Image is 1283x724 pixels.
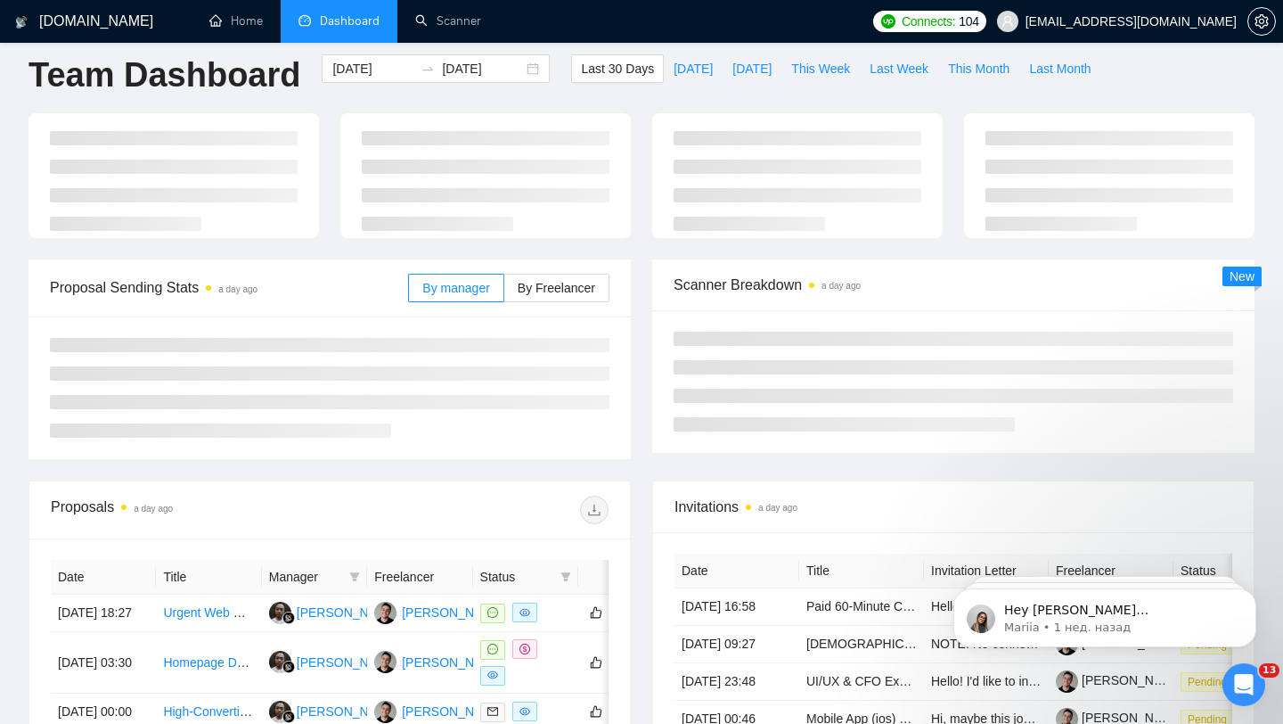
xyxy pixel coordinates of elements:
span: This Week [791,59,850,78]
span: Proposal Sending Stats [50,276,408,299]
img: gigradar-bm.png [282,711,295,723]
span: filter [349,572,360,582]
span: like [590,704,602,719]
time: a day ago [758,503,797,513]
a: Urgent Web Designer Needed for Creator Economy Startup [163,605,492,620]
div: [PERSON_NAME] [402,603,504,622]
time: a day ago [218,284,257,294]
span: dashboard [298,14,311,27]
img: TO [374,651,396,673]
td: Native Speakers of Tamil – Talent Bench for Future Managed Services Recording Projects [799,626,924,663]
div: [PERSON_NAME] [402,702,504,721]
span: message [487,644,498,654]
td: [DATE] 18:27 [51,595,156,632]
span: [DATE] [732,59,772,78]
a: searchScanner [415,13,481,29]
span: filter [557,564,575,590]
button: [DATE] [664,54,723,83]
span: dollar [519,644,530,654]
span: setting [1248,14,1275,29]
span: to [421,62,435,76]
span: 104 [959,12,978,31]
span: This Month [948,59,1009,78]
span: By manager [422,281,489,295]
a: TO[PERSON_NAME] [374,605,504,619]
img: WW [269,602,291,624]
div: [PERSON_NAME] [297,702,399,721]
td: Homepage Design in Figma (UX/UI Expert Needed) [156,632,261,694]
span: mail [487,706,498,717]
span: swap-right [421,62,435,76]
span: filter [346,564,364,590]
input: Start date [332,59,413,78]
a: Homepage Design in [GEOGRAPHIC_DATA] (UX/UI Expert Needed) [163,655,544,670]
h1: Team Dashboard [29,54,300,96]
button: [DATE] [723,54,781,83]
td: [DATE] 23:48 [674,663,799,701]
a: TO[PERSON_NAME] [374,703,504,718]
span: Connects: [902,12,955,31]
a: homeHome [209,13,263,29]
img: TO [374,701,396,723]
div: [PERSON_NAME] [402,653,504,672]
th: Title [156,560,261,595]
img: gigradar-bm.png [282,612,295,624]
span: Last Week [870,59,928,78]
span: Manager [269,567,342,587]
input: End date [442,59,523,78]
img: WW [269,701,291,723]
td: Paid 60-Minute Consult with Senior AI Architect (Today) [799,588,924,626]
a: WW[PERSON_NAME] [269,703,399,718]
span: eye [487,670,498,680]
td: UI/UX & CFO Experts Needed for EdTech/GovTech/AgroTech Venture in Angola [799,663,924,701]
a: High-Converting Landing Page Designer Needed for Skincare E-commerce Brand [163,704,615,719]
button: like [585,701,607,722]
span: [DATE] [674,59,713,78]
td: [DATE] 16:58 [674,588,799,626]
button: setting [1247,7,1276,36]
a: [PERSON_NAME] [1056,673,1184,687]
img: logo [15,8,28,37]
img: WW [269,651,291,673]
div: Proposals [51,496,330,524]
a: setting [1247,14,1276,29]
span: Last 30 Days [581,59,654,78]
td: [DATE] 03:30 [51,632,156,694]
button: Last 30 Days [571,54,664,83]
th: Title [799,554,924,588]
img: upwork-logo.png [881,14,895,29]
span: like [590,655,602,670]
button: This Week [781,54,860,83]
span: Invitations [674,496,1232,518]
time: a day ago [821,281,861,291]
span: 13 [1259,663,1279,678]
th: Date [674,554,799,588]
a: WW[PERSON_NAME] [269,605,399,619]
td: Urgent Web Designer Needed for Creator Economy Startup [156,595,261,632]
th: Manager [262,560,367,595]
span: message [487,607,498,618]
button: This Month [938,54,1019,83]
span: New [1230,269,1254,284]
button: Last Week [860,54,938,83]
span: Scanner Breakdown [674,274,1233,296]
span: By Freelancer [518,281,595,295]
span: Pending [1181,672,1234,692]
span: filter [560,572,571,582]
span: user [1001,15,1014,28]
div: [PERSON_NAME] [297,603,399,622]
span: Last Month [1029,59,1091,78]
div: [PERSON_NAME] [297,653,399,672]
img: TO [374,602,396,624]
img: c1NybDqS-x1OPvS-FpIU5_-KJHAbNbWAiAC3cbJUHD0KSEqtqjcGy8RJyS0QCWXZfp [1056,671,1078,693]
a: Paid 60-Minute Consult with Senior AI Architect ([DATE]) [806,599,1118,613]
button: like [585,652,607,673]
span: like [590,605,602,620]
iframe: Intercom notifications сообщение [927,551,1283,676]
span: Status [480,567,553,587]
a: Pending [1181,674,1241,688]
